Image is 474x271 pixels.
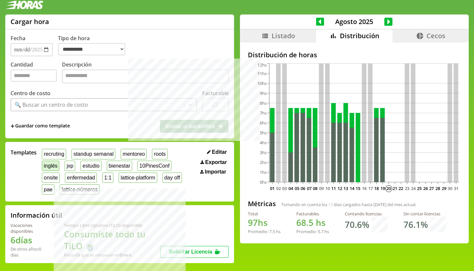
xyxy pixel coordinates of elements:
span: Tomando en cuenta los días cargados hasta [DATE] del mes actual. [281,202,416,207]
span: Importar [205,169,226,175]
text: 15 [356,185,360,191]
textarea: Descripción [62,69,229,83]
h1: 76.1 % [403,219,428,230]
tspan: 0hs [260,179,267,185]
div: Facturables [296,211,329,217]
text: 13 [343,185,348,191]
text: 26 [423,185,428,191]
div: Contando licencias [345,211,388,217]
text: 01 [270,185,275,191]
span: Cecos [427,31,445,40]
tspan: 5hs [260,130,267,136]
h2: Métricas [248,199,276,208]
h2: Distribución de horas [248,50,461,59]
label: Tipo de hora [58,35,131,56]
button: enfermedad [65,173,97,183]
label: Facturable [202,90,229,97]
text: 19 [380,185,385,191]
label: Descripción [62,61,229,85]
text: 09 [319,185,324,191]
button: day off [163,173,182,183]
input: Cantidad [11,69,57,82]
span: 97 [248,217,258,229]
text: 23 [405,185,409,191]
text: 25 [417,185,422,191]
button: roots [152,149,167,159]
button: inglés [42,161,59,171]
div: Recordá que se renuevan en [64,252,160,258]
span: 7.5 [269,229,275,234]
text: 06 [301,185,305,191]
h1: Cargar hora [11,17,49,26]
b: Enero [120,252,132,258]
button: Editar [205,149,229,155]
tspan: 7hs [260,110,267,116]
text: 28 [435,185,440,191]
span: + [11,122,15,130]
select: Tipo de hora [58,43,125,55]
span: Agosto 2025 [324,17,384,26]
button: onsite [42,173,60,183]
text: 27 [429,185,434,191]
button: Solicitar Licencia [160,246,229,258]
div: Vacaciones disponibles [11,222,48,234]
div: De otros años: 0 días [11,246,48,258]
text: 24 [411,185,416,191]
h1: Consumiste todo tu TiLO 🍵 [64,228,160,252]
button: jxp [65,161,75,171]
label: Centro de costo [11,90,50,97]
tspan: 6hs [260,120,267,126]
span: 68.5 [296,217,313,229]
tspan: 8hs [260,100,267,106]
text: 29 [441,185,446,191]
span: Listado [272,31,295,40]
button: pae [42,184,54,195]
text: 03 [282,185,287,191]
button: Exportar [198,159,229,166]
div: Tiempo Libre Optativo (TiLO) disponible [64,222,160,228]
tspan: 2hs [260,159,267,165]
h1: hs [296,217,329,229]
text: 22 [399,185,403,191]
span: 13 [328,202,333,207]
text: 30 [448,185,452,191]
text: 07 [307,185,311,191]
button: lattice-platform [119,173,157,183]
div: 🔍 Buscar un centro de costo [15,101,88,108]
tspan: 1hs [260,169,267,175]
div: Sin contar licencias [403,211,446,217]
span: Templates [11,149,37,156]
div: Promedio: hs [248,229,281,234]
tspan: 4hs [260,140,267,146]
text: 14 [350,185,355,191]
span: Distribución [340,31,379,40]
label: Fecha [11,35,25,42]
button: 1:1 [102,173,113,183]
text: 20 [386,185,391,191]
button: mentoreo [121,149,147,159]
button: estudio [80,161,101,171]
span: Solicitar Licencia [169,249,212,255]
span: Exportar [205,159,227,165]
button: 10PinesConf [137,161,171,171]
h1: 6 días [11,234,48,246]
tspan: 10hs [257,80,267,86]
div: Promedio: hs [296,229,329,234]
text: 04 [288,185,293,191]
tspan: 12hs [257,62,267,68]
tspan: 9hs [260,90,267,96]
tspan: 3hs [260,149,267,155]
h1: hs [248,217,281,229]
h2: Información útil [11,211,62,220]
text: 08 [313,185,317,191]
tspan: 11hs [257,70,267,76]
text: 05 [294,185,299,191]
text: 02 [276,185,281,191]
text: 21 [393,185,397,191]
button: bienestar [107,161,132,171]
img: logotipo [5,1,44,9]
text: 12 [337,185,342,191]
span: 5.7 [318,229,323,234]
h1: 70.6 % [345,219,369,230]
label: Cantidad [11,61,62,85]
